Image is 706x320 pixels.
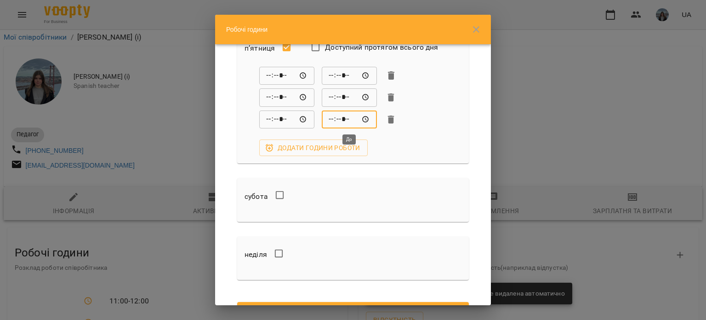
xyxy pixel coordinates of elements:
h6: п’ятниця [245,42,275,55]
div: До [322,66,377,85]
div: До [322,88,377,107]
button: Видалити [384,69,398,82]
div: Від [259,66,314,85]
button: Додати години роботи [259,140,368,156]
h6: субота [245,190,268,203]
span: Доступний протягом всього дня [325,42,438,53]
span: Додати години роботи [267,142,360,153]
button: Видалити [384,113,398,127]
h6: неділя [245,248,267,261]
div: Від [259,88,314,107]
div: Робочі години [215,15,491,44]
button: Видалити [384,91,398,105]
div: Від [259,111,314,129]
